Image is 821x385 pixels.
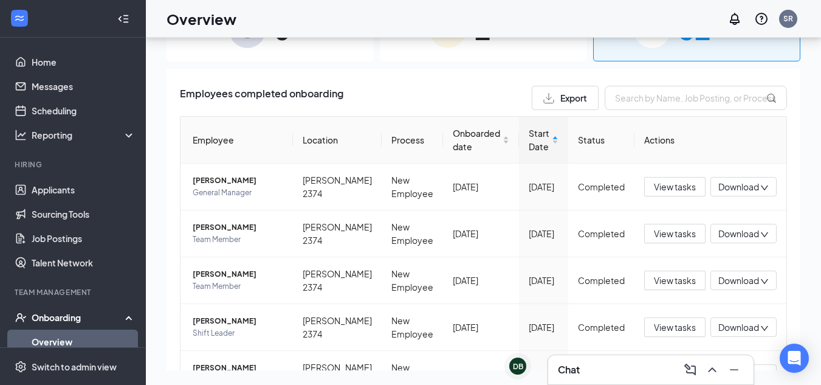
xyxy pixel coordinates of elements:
th: Employee [180,117,293,164]
div: Switch to admin view [32,361,117,373]
a: Messages [32,74,136,99]
svg: UserCheck [15,311,27,324]
div: Reporting [32,129,136,141]
div: SR [783,13,793,24]
td: [PERSON_NAME] 2374 [293,210,382,257]
svg: Settings [15,361,27,373]
button: Minimize [724,360,744,380]
th: Status [568,117,634,164]
span: View tasks [654,227,696,240]
div: [DATE] [453,367,509,381]
svg: Collapse [117,13,129,25]
a: Job Postings [32,226,136,251]
span: Download [718,181,759,193]
span: Onboarded date [453,127,500,153]
div: Completed [578,321,625,334]
span: down [760,324,769,333]
svg: Minimize [727,362,741,377]
div: Completed [578,227,625,240]
svg: QuestionInfo [754,12,769,26]
td: New Employee [382,257,443,304]
span: Export [560,94,587,102]
svg: Notifications [727,12,742,26]
div: Open Intercom Messenger [780,344,809,373]
div: Hiring [15,159,133,170]
button: View tasks [644,271,706,290]
div: [DATE] [529,321,558,334]
div: [DATE] [453,321,509,334]
td: [PERSON_NAME] 2374 [293,304,382,351]
div: [DATE] [453,274,509,287]
span: Team Member [193,234,283,246]
div: Completed [578,180,625,193]
div: [DATE] [529,367,558,381]
div: [DATE] [453,180,509,193]
a: Sourcing Tools [32,202,136,226]
div: [DATE] [529,227,558,240]
div: [DATE] [529,180,558,193]
th: Process [382,117,443,164]
svg: Analysis [15,129,27,141]
td: New Employee [382,164,443,210]
span: [PERSON_NAME] [193,221,283,234]
button: View tasks [644,224,706,243]
h1: Overview [167,9,236,29]
span: Team Member [193,280,283,293]
div: [DATE] [453,227,509,240]
div: Team Management [15,287,133,297]
div: DB [513,361,523,372]
span: View tasks [654,274,696,287]
span: down [760,231,769,239]
button: View tasks [644,177,706,196]
span: Download [718,274,759,287]
span: down [760,184,769,192]
a: Talent Network [32,251,136,275]
input: Search by Name, Job Posting, or Process [605,86,787,110]
div: Onboarding [32,311,125,324]
button: ComposeMessage [681,360,700,380]
svg: WorkstreamLogo [13,12,26,24]
td: [PERSON_NAME] 2374 [293,257,382,304]
td: [PERSON_NAME] 2374 [293,164,382,210]
a: Applicants [32,178,136,202]
a: Scheduling [32,99,136,123]
span: General Manager [193,187,283,199]
svg: ComposeMessage [683,362,698,377]
span: Shift Leader [193,327,283,339]
span: Download [718,321,759,334]
td: New Employee [382,304,443,351]
span: View tasks [654,180,696,193]
h3: Chat [558,363,580,376]
button: Export [532,86,599,110]
th: Onboarded date [443,117,519,164]
span: [PERSON_NAME] [193,268,283,280]
td: New Employee [382,210,443,257]
div: [DATE] [529,274,558,287]
span: [PERSON_NAME] [193,362,283,374]
svg: ChevronUp [705,362,720,377]
a: Home [32,50,136,74]
div: Completed [578,274,625,287]
th: Actions [634,117,786,164]
span: Start Date [529,127,549,153]
a: Overview [32,330,136,354]
th: Location [293,117,382,164]
span: down [760,277,769,286]
span: [PERSON_NAME] [193,175,283,187]
span: Employees completed onboarding [180,86,343,110]
button: View tasks [644,317,706,337]
span: View tasks [654,321,696,334]
span: [PERSON_NAME] [193,315,283,327]
span: Download [718,227,759,240]
button: ChevronUp [702,360,722,380]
